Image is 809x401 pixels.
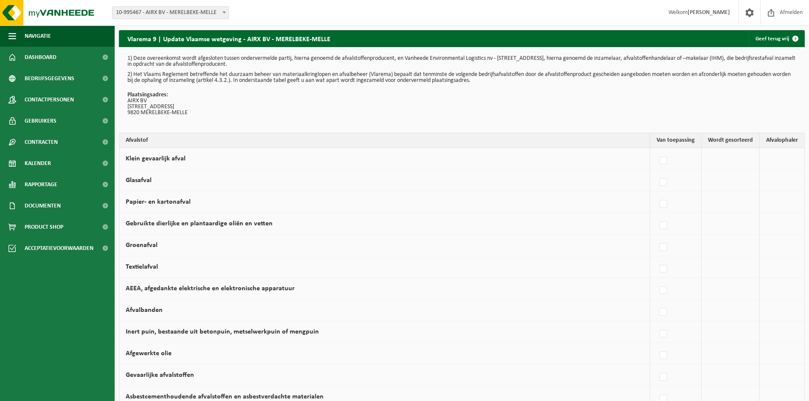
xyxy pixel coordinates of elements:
[127,56,796,67] p: 1) Deze overeenkomst wordt afgesloten tussen ondervermelde partij, hierna genoemd de afvalstoffen...
[25,110,56,132] span: Gebruikers
[113,7,228,19] span: 10-995467 - AIRX BV - MERELBEKE-MELLE
[25,132,58,153] span: Contracten
[25,195,61,216] span: Documenten
[25,68,74,89] span: Bedrijfsgegevens
[126,328,319,335] label: Inert puin, bestaande uit betonpuin, metselwerkpuin of mengpuin
[760,133,804,148] th: Afvalophaler
[749,30,804,47] a: Geef terug vrij
[126,220,273,227] label: Gebruikte dierlijke en plantaardige oliën en vetten
[119,30,339,47] h2: Vlarema 9 | Update Vlaamse wetgeving - AIRX BV - MERELBEKE-MELLE
[127,92,168,98] strong: Plaatsingsadres:
[127,92,796,116] p: AIRX BV [STREET_ADDRESS] 9820 MERELBEKE-MELLE
[25,174,57,195] span: Rapportage
[126,242,158,249] label: Groenafval
[112,6,229,19] span: 10-995467 - AIRX BV - MERELBEKE-MELLE
[126,199,191,205] label: Papier- en kartonafval
[126,350,172,357] label: Afgewerkte olie
[25,216,63,238] span: Product Shop
[127,72,796,84] p: 2) Het Vlaams Reglement betreffende het duurzaam beheer van materiaalkringlopen en afvalbeheer (V...
[688,9,730,16] strong: [PERSON_NAME]
[25,153,51,174] span: Kalender
[4,382,142,401] iframe: chat widget
[702,133,760,148] th: Wordt gesorteerd
[126,372,194,379] label: Gevaarlijke afvalstoffen
[25,89,74,110] span: Contactpersonen
[119,133,650,148] th: Afvalstof
[25,25,51,47] span: Navigatie
[25,47,56,68] span: Dashboard
[126,177,152,184] label: Glasafval
[126,285,295,292] label: AEEA, afgedankte elektrische en elektronische apparatuur
[126,393,324,400] label: Asbestcementhoudende afvalstoffen en asbestverdachte materialen
[126,307,163,314] label: Afvalbanden
[126,264,158,270] label: Textielafval
[126,155,186,162] label: Klein gevaarlijk afval
[650,133,702,148] th: Van toepassing
[25,238,93,259] span: Acceptatievoorwaarden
